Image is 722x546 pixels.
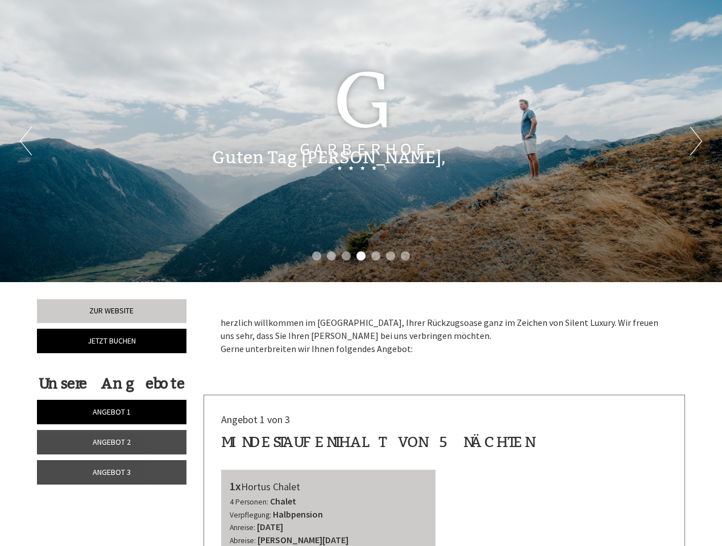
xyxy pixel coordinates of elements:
[273,508,323,520] b: Halbpension
[221,432,532,453] div: Mindestaufenthalt von 5 Nächten
[221,316,669,355] p: herzlich willkommen im [GEOGRAPHIC_DATA], Ihrer Rückzugsoase ganz im Zeichen von Silent Luxury. W...
[37,329,186,353] a: Jetzt buchen
[93,437,131,447] span: Angebot 2
[93,407,131,417] span: Angebot 1
[37,299,186,323] a: Zur Website
[690,127,702,155] button: Next
[230,497,268,507] small: 4 Personen:
[230,479,241,493] b: 1x
[257,521,283,532] b: [DATE]
[212,148,446,167] h1: Guten Tag [PERSON_NAME],
[37,373,186,394] div: Unsere Angebote
[221,413,290,426] span: Angebot 1 von 3
[258,534,348,545] b: [PERSON_NAME][DATE]
[230,523,255,532] small: Anreise:
[20,127,32,155] button: Previous
[230,478,428,495] div: Hortus Chalet
[270,495,296,507] b: Chalet
[230,536,256,545] small: Abreise:
[93,467,131,477] span: Angebot 3
[230,510,271,520] small: Verpflegung:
